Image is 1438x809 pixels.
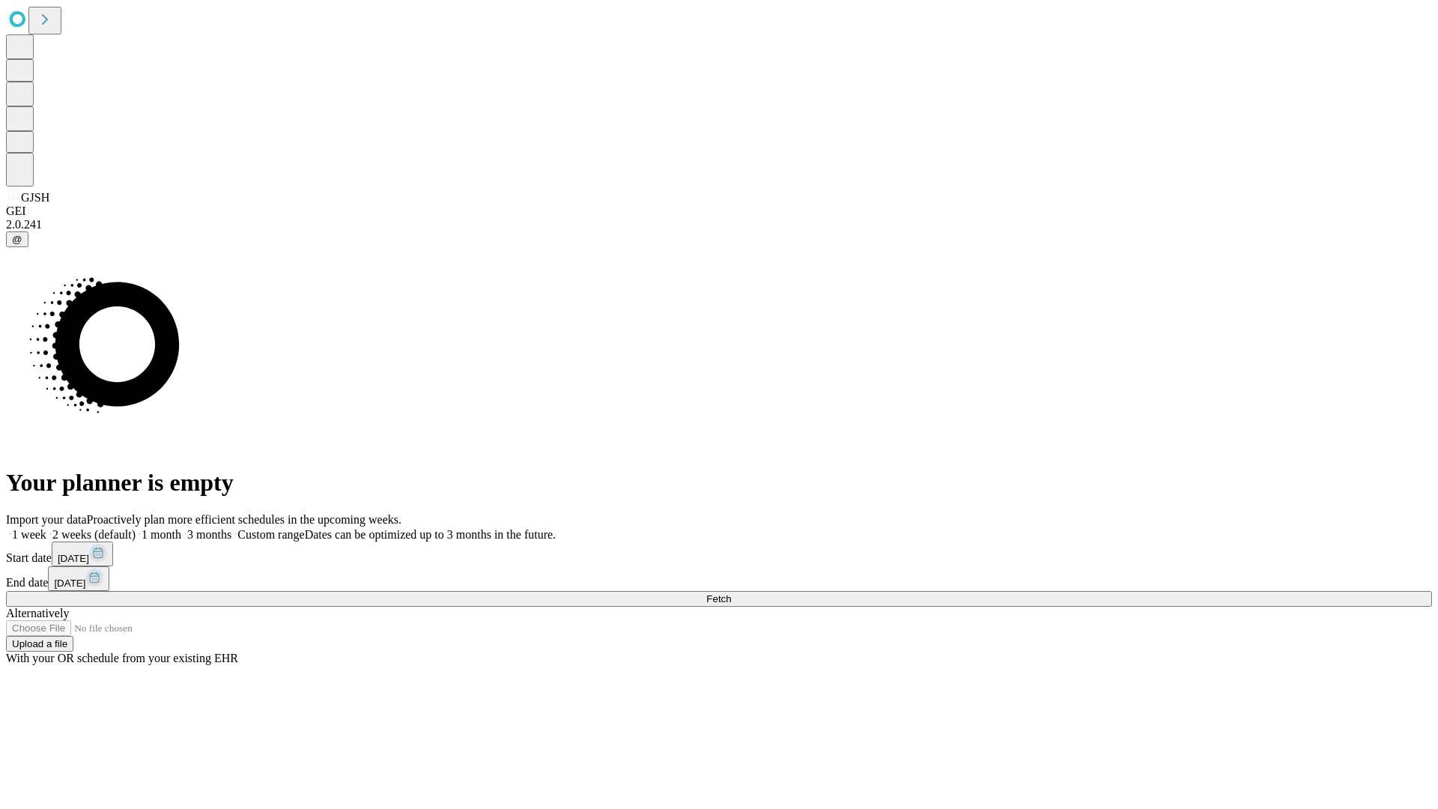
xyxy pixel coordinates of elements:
div: End date [6,566,1432,591]
span: Alternatively [6,607,69,619]
span: 1 week [12,528,46,541]
button: [DATE] [52,542,113,566]
span: Custom range [237,528,304,541]
div: GEI [6,204,1432,218]
span: [DATE] [54,578,85,589]
button: @ [6,231,28,247]
span: @ [12,234,22,245]
span: Dates can be optimized up to 3 months in the future. [305,528,556,541]
span: With your OR schedule from your existing EHR [6,652,238,664]
div: Start date [6,542,1432,566]
span: Import your data [6,513,87,526]
span: GJSH [21,191,49,204]
button: Upload a file [6,636,73,652]
span: 1 month [142,528,181,541]
h1: Your planner is empty [6,469,1432,497]
span: 3 months [187,528,231,541]
span: Fetch [706,593,731,605]
span: [DATE] [58,553,89,564]
span: 2 weeks (default) [52,528,136,541]
button: [DATE] [48,566,109,591]
button: Fetch [6,591,1432,607]
span: Proactively plan more efficient schedules in the upcoming weeks. [87,513,401,526]
div: 2.0.241 [6,218,1432,231]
